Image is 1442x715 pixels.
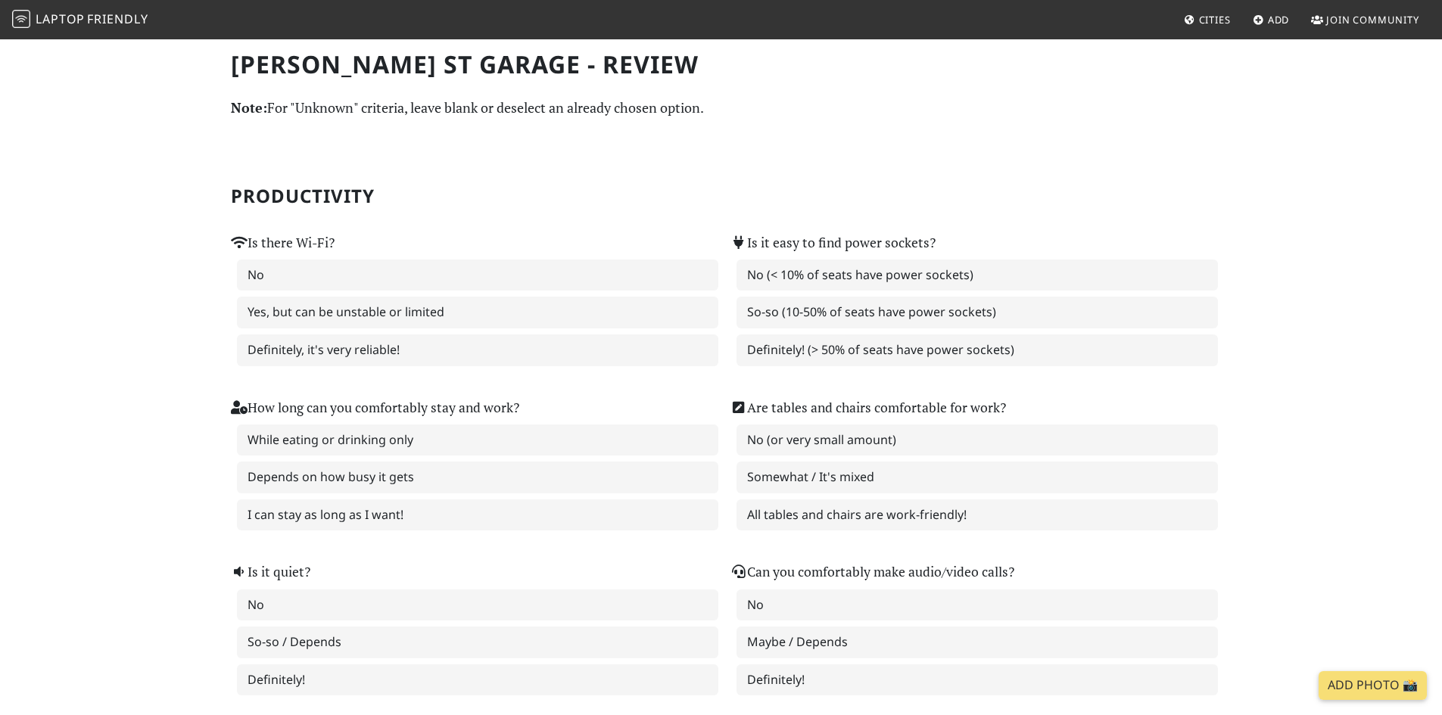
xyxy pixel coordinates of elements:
[12,10,30,28] img: LaptopFriendly
[737,626,1218,658] label: Maybe / Depends
[737,334,1218,366] label: Definitely! (> 50% of seats have power sockets)
[1178,6,1237,33] a: Cities
[1305,6,1425,33] a: Join Community
[36,11,85,27] span: Laptop
[1199,13,1231,26] span: Cities
[231,97,1212,119] p: For "Unknown" criteria, leave blank or deselect an already chosen option.
[237,626,718,658] label: So-so / Depends
[1247,6,1296,33] a: Add
[737,424,1218,456] label: No (or very small amount)
[1268,13,1290,26] span: Add
[737,260,1218,291] label: No (< 10% of seats have power sockets)
[737,589,1218,621] label: No
[237,260,718,291] label: No
[237,499,718,531] label: I can stay as long as I want!
[730,232,936,253] label: Is it easy to find power sockets?
[231,397,519,418] label: How long can you comfortably stay and work?
[237,664,718,696] label: Definitely!
[730,397,1006,418] label: Are tables and chairs comfortable for work?
[231,185,1212,207] h2: Productivity
[237,334,718,366] label: Definitely, it's very reliable!
[737,664,1218,696] label: Definitely!
[12,7,148,33] a: LaptopFriendly LaptopFriendly
[87,11,148,27] span: Friendly
[231,561,310,583] label: Is it quiet?
[1319,671,1427,700] a: Add Photo 📸
[237,462,718,493] label: Depends on how busy it gets
[737,499,1218,531] label: All tables and chairs are work-friendly!
[237,589,718,621] label: No
[730,561,1014,583] label: Can you comfortably make audio/video calls?
[231,98,267,117] strong: Note:
[737,462,1218,493] label: Somewhat / It's mixed
[231,232,335,253] label: Is there Wi-Fi?
[737,297,1218,328] label: So-so (10-50% of seats have power sockets)
[237,424,718,456] label: While eating or drinking only
[231,50,1212,79] h1: [PERSON_NAME] St Garage - Review
[1326,13,1419,26] span: Join Community
[237,297,718,328] label: Yes, but can be unstable or limited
